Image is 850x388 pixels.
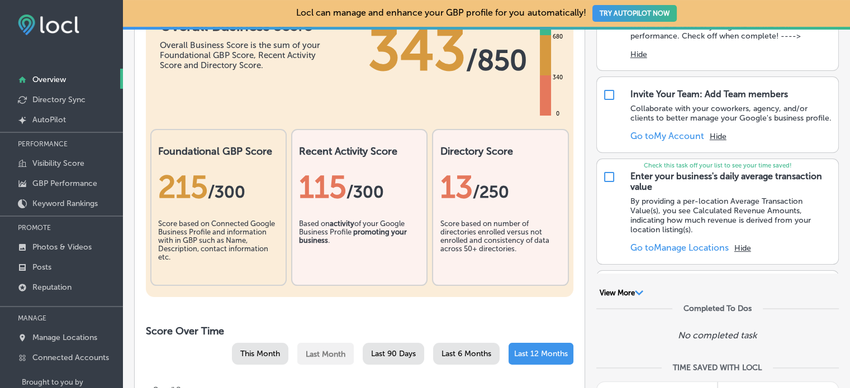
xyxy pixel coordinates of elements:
button: TRY AUTOPILOT NOW [592,5,677,22]
p: Collaborate with your coworkers, agency, and/or clients to better manage your Google's business p... [630,104,833,123]
button: View More [596,288,647,298]
div: Completed To Dos [683,304,752,313]
button: Hide [734,243,751,253]
b: activity [330,219,354,228]
div: Based on of your Google Business Profile . [299,219,420,275]
span: Last Month [306,349,345,359]
p: GBP Performance [32,179,97,188]
b: promoting your business [299,228,407,245]
p: Brought to you by [22,378,123,386]
p: AutoPilot [32,115,66,124]
div: Overall Business Score is the sum of your Foundational GBP Score, Recent Activity Score and Direc... [160,40,327,70]
p: Overview [32,75,66,84]
img: fda3e92497d09a02dc62c9cd864e3231.png [18,15,79,35]
span: This Month [240,349,280,358]
span: / 850 [466,44,527,77]
button: Hide [710,132,726,141]
h2: Recent Activity Score [299,145,420,157]
span: /250 [472,182,509,202]
div: 340 [550,73,565,82]
div: 0 [554,109,562,118]
p: Visibility Score [32,159,84,168]
div: 215 [158,169,279,205]
p: Photos & Videos [32,242,92,252]
span: /300 [346,182,384,202]
h2: Foundational GBP Score [158,145,279,157]
p: Posts [32,262,51,272]
p: No completed task [678,330,757,341]
div: 13 [440,169,561,205]
span: Last 12 Months [514,349,568,358]
div: Enter your business's daily average transaction value [630,171,833,192]
p: Manage Locations [32,333,97,342]
span: / 300 [208,182,245,202]
div: 115 [299,169,420,205]
span: Last 90 Days [371,349,416,358]
p: Follow these Tasks as your guide for the best performance. Check off when complete! ----> [630,22,833,41]
p: Reputation [32,282,72,292]
h2: Score Over Time [146,325,573,337]
div: 680 [550,32,565,41]
div: TIME SAVED WITH LOCL [673,363,762,372]
span: 343 [368,17,466,84]
div: Score based on Connected Google Business Profile and information with in GBP such as Name, Descri... [158,219,279,275]
button: Hide [630,50,647,59]
p: Directory Sync [32,95,86,104]
p: By providing a per-location Average Transaction Value(s), you see Calculated Revenue Amounts, ind... [630,197,833,234]
div: Score based on number of directories enrolled versus not enrolled and consistency of data across ... [440,219,561,275]
span: Last 6 Months [441,349,491,358]
h2: Directory Score [440,145,561,157]
p: Keyword Rankings [32,199,98,208]
a: Go toMy Account [630,131,704,141]
div: Invite Your Team: Add Team members [630,89,788,99]
p: Connected Accounts [32,353,109,362]
p: Check this task off your list to see your time saved! [597,162,838,169]
a: Go toManage Locations [630,242,729,253]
